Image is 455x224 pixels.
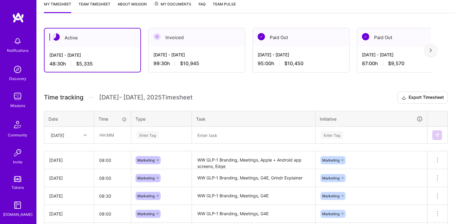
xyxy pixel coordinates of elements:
[95,127,131,143] input: HH:MM
[12,199,24,211] img: guide book
[49,211,89,217] div: [DATE]
[12,12,24,23] img: logo
[12,147,24,159] img: Invite
[322,176,340,180] span: Marketing
[131,111,192,127] th: Type
[12,35,24,47] img: bell
[12,184,24,191] div: Tokens
[253,28,349,47] div: Paid Out
[3,211,32,218] div: [DOMAIN_NAME]
[213,2,236,6] span: Team Pulse
[435,133,440,138] img: Submit
[94,206,131,222] input: HH:MM
[397,92,448,104] button: Export Timesheet
[49,157,89,163] div: [DATE]
[192,111,316,127] th: Task
[322,158,340,162] span: Marketing
[322,212,340,216] span: Marketing
[149,28,245,47] div: Invoiced
[52,33,60,41] img: Active
[322,194,340,198] span: Marketing
[49,175,89,181] div: [DATE]
[137,176,155,180] span: Marketing
[10,102,25,109] div: Missions
[321,130,343,140] div: Enter Tag
[49,61,135,67] div: 48:30 h
[180,60,199,67] span: $10,945
[430,48,432,52] img: right
[388,60,404,67] span: $9,570
[153,52,240,58] div: [DATE] - [DATE]
[79,1,110,13] a: Team timesheet
[258,60,344,67] div: 95:00 h
[45,28,140,47] div: Active
[12,63,24,75] img: discovery
[401,95,406,101] i: icon Download
[76,61,93,67] span: $5,335
[258,33,265,40] img: Paid Out
[137,212,155,216] span: Marketing
[284,60,303,67] span: $10,450
[10,117,25,132] img: Community
[199,1,206,13] a: FAQ
[192,170,315,186] textarea: WW GLP-1 Branding, Meetings, G4E, Grindr Explainer
[154,1,191,13] a: My Documents
[44,94,83,101] span: Time tracking
[99,116,127,122] div: Time
[362,52,449,58] div: [DATE] - [DATE]
[84,134,87,137] i: icon Chevron
[137,158,155,162] span: Marketing
[362,60,449,67] div: 87:00 h
[13,159,22,165] div: Invite
[320,115,423,122] div: Initiative
[51,132,64,138] div: [DATE]
[44,111,94,127] th: Date
[99,94,192,101] span: [DATE] - [DATE] , 2025 Timesheet
[94,170,131,186] input: HH:MM
[137,194,155,198] span: Marketing
[213,1,236,13] a: Team Pulse
[258,52,344,58] div: [DATE] - [DATE]
[153,60,240,67] div: 99:30 h
[7,47,28,54] div: Notifications
[192,188,315,204] textarea: WW GLP-1 Branding, Meetings, G4E
[94,152,131,168] input: HH:MM
[154,1,191,8] span: My Documents
[49,193,89,199] div: [DATE]
[49,52,135,58] div: [DATE] - [DATE]
[153,33,161,40] img: Invoiced
[192,206,315,222] textarea: WW GLP-1 Branding, Meetings, G4E
[94,188,131,204] input: HH:MM
[136,130,159,140] div: Enter Tag
[192,152,315,169] textarea: WW GLP-1 Branding, Meetings, Apple + Android app screens, Edge
[14,176,21,182] img: tokens
[12,90,24,102] img: teamwork
[357,28,453,47] div: Paid Out
[44,1,71,13] a: My timesheet
[8,132,27,138] div: Community
[9,75,26,82] div: Discovery
[118,1,147,13] a: About Mission
[362,33,369,40] img: Paid Out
